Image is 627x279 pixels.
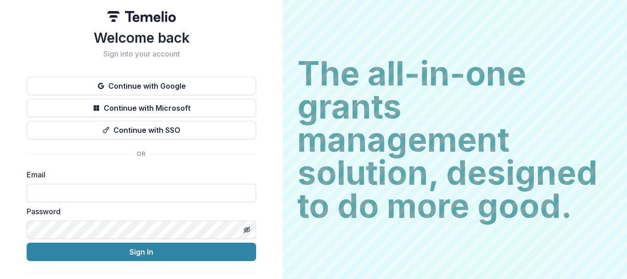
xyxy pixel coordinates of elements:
[240,222,254,237] button: Toggle password visibility
[27,77,256,95] button: Continue with Google
[27,121,256,139] button: Continue with SSO
[27,50,256,58] h2: Sign into your account
[27,206,251,217] label: Password
[27,243,256,261] button: Sign In
[27,169,251,180] label: Email
[107,11,176,22] img: Temelio
[27,29,256,46] h1: Welcome back
[27,99,256,117] button: Continue with Microsoft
